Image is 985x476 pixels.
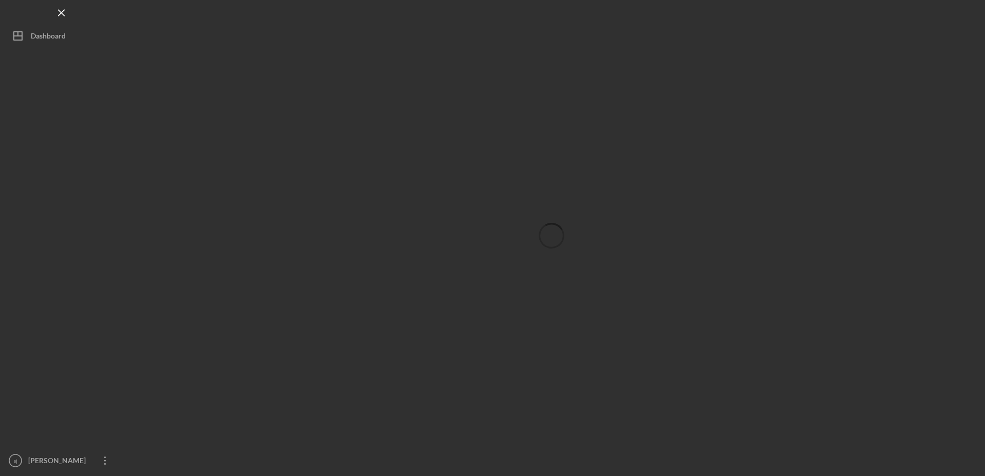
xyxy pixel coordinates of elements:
[5,450,118,471] button: sj[PERSON_NAME]
[31,26,66,49] div: Dashboard
[5,26,118,46] button: Dashboard
[14,458,17,464] text: sj
[26,450,92,473] div: [PERSON_NAME]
